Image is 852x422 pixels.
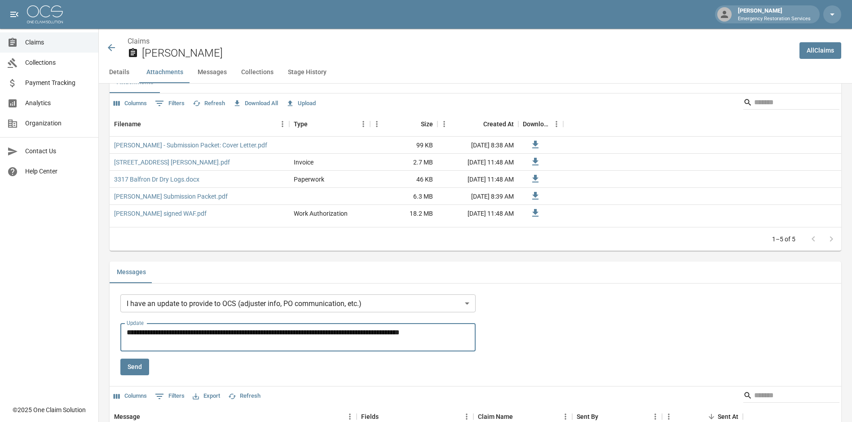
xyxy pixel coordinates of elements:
[25,167,91,176] span: Help Center
[550,117,563,131] button: Menu
[421,111,433,137] div: Size
[25,58,91,67] span: Collections
[111,389,149,403] button: Select columns
[153,389,187,404] button: Show filters
[114,158,230,167] a: [STREET_ADDRESS] [PERSON_NAME].pdf
[357,117,370,131] button: Menu
[190,97,227,111] button: Refresh
[226,389,263,403] button: Refresh
[110,111,289,137] div: Filename
[437,137,518,154] div: [DATE] 8:38 AM
[25,78,91,88] span: Payment Tracking
[142,47,792,60] h2: [PERSON_NAME]
[483,111,514,137] div: Created At
[518,111,563,137] div: Download
[294,209,348,218] div: Work Authorization
[127,319,144,327] label: Update
[799,42,841,59] a: AllClaims
[25,119,91,128] span: Organization
[111,97,149,111] button: Select columns
[190,62,234,83] button: Messages
[437,111,518,137] div: Created At
[294,158,313,167] div: Invoice
[99,62,139,83] button: Details
[276,117,289,131] button: Menu
[13,405,86,414] div: © 2025 One Claim Solution
[190,389,222,403] button: Export
[99,62,852,83] div: anchor tabs
[5,5,23,23] button: open drawer
[114,192,228,201] a: [PERSON_NAME] Submission Packet.pdf
[743,388,839,404] div: Search
[437,205,518,222] div: [DATE] 11:48 AM
[110,262,153,283] button: Messages
[437,171,518,188] div: [DATE] 11:48 AM
[437,154,518,171] div: [DATE] 11:48 AM
[231,97,280,111] button: Download All
[153,96,187,111] button: Show filters
[370,154,437,171] div: 2.7 MB
[370,117,384,131] button: Menu
[281,62,334,83] button: Stage History
[114,209,207,218] a: [PERSON_NAME] signed WAF.pdf
[114,111,141,137] div: Filename
[370,188,437,205] div: 6.3 MB
[370,137,437,154] div: 99 KB
[523,111,550,137] div: Download
[128,36,792,47] nav: breadcrumb
[294,175,324,184] div: Paperwork
[139,62,190,83] button: Attachments
[234,62,281,83] button: Collections
[120,294,476,312] div: I have an update to provide to OCS (adjuster info, PO communication, etc.)
[738,15,811,23] p: Emergency Restoration Services
[114,175,199,184] a: 3317 Balfron Dr Dry Logs.docx
[114,141,267,150] a: [PERSON_NAME] - Submission Packet: Cover Letter.pdf
[289,111,370,137] div: Type
[120,359,149,375] button: Send
[25,147,91,156] span: Contact Us
[284,97,318,111] button: Upload
[370,111,437,137] div: Size
[743,95,839,111] div: Search
[25,38,91,47] span: Claims
[370,205,437,222] div: 18.2 MB
[370,171,437,188] div: 46 KB
[772,235,795,244] p: 1–5 of 5
[25,98,91,108] span: Analytics
[128,37,150,45] a: Claims
[734,6,814,22] div: [PERSON_NAME]
[110,262,841,283] div: related-list tabs
[27,5,63,23] img: ocs-logo-white-transparent.png
[437,188,518,205] div: [DATE] 8:39 AM
[437,117,451,131] button: Menu
[294,111,308,137] div: Type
